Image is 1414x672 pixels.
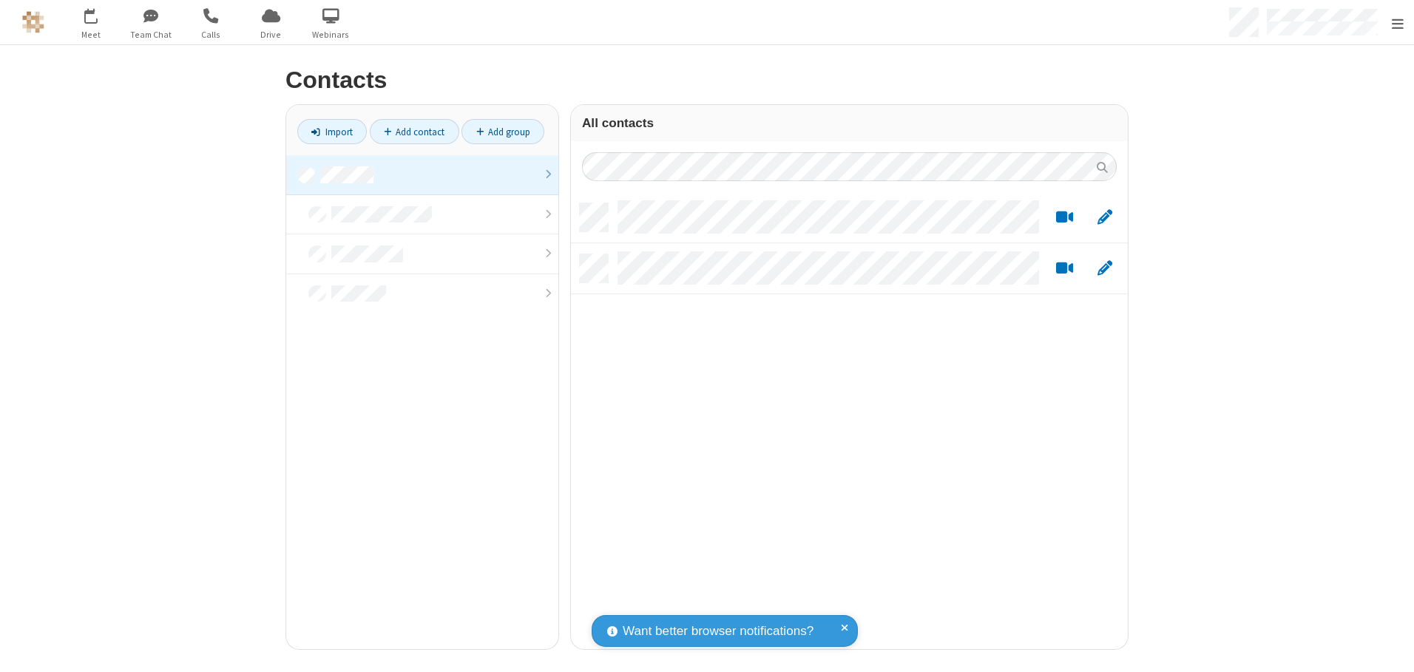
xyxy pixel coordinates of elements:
span: Meet [64,28,119,41]
span: Webinars [303,28,359,41]
h2: Contacts [285,67,1129,93]
a: Import [297,119,367,144]
button: Edit [1090,259,1119,278]
a: Add contact [370,119,459,144]
span: Want better browser notifications? [623,622,813,641]
button: Start a video meeting [1050,259,1079,278]
button: Edit [1090,208,1119,227]
a: Add group [461,119,544,144]
span: Team Chat [124,28,179,41]
span: Drive [243,28,299,41]
span: Calls [183,28,239,41]
h3: All contacts [582,116,1117,130]
button: Start a video meeting [1050,208,1079,227]
div: grid [571,192,1128,649]
img: QA Selenium DO NOT DELETE OR CHANGE [22,11,44,33]
div: 2 [95,8,104,19]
